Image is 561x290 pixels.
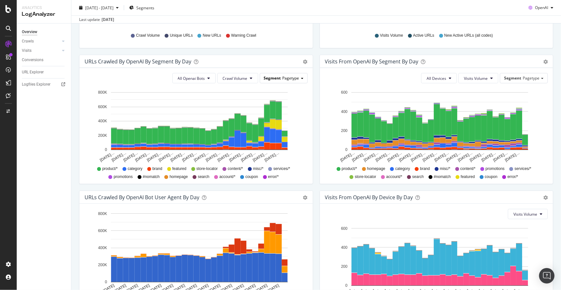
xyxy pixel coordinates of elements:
span: Segments [136,5,154,10]
div: Conversions [22,57,43,63]
div: Analytics [22,5,66,11]
span: product/* [102,166,118,172]
span: product/* [342,166,357,172]
span: featured [172,166,186,172]
span: search [412,174,424,180]
a: Conversions [22,57,67,63]
svg: A chart. [325,89,546,163]
span: [DATE] - [DATE] [85,5,113,10]
span: promotions [113,174,132,180]
text: 600 [341,90,347,95]
button: Visits Volume [508,209,548,219]
span: account/* [219,174,235,180]
span: New Active URLs (all codes) [444,33,493,38]
text: 200 [341,129,347,133]
button: Segments [127,3,157,13]
a: Overview [22,29,67,35]
span: brand [152,166,162,172]
span: Visits Volume [380,33,403,38]
span: error/* [508,174,518,180]
div: URL Explorer [22,69,44,76]
span: category [395,166,410,172]
span: Unique URLs [170,33,193,38]
text: 200 [341,265,347,269]
div: gear [543,195,548,200]
span: search [198,174,209,180]
text: 0 [105,148,107,152]
span: Active URLs [413,33,434,38]
span: content/* [460,166,475,172]
text: 600K [98,229,107,233]
button: [DATE] - [DATE] [77,3,121,13]
span: New URLs [203,33,221,38]
div: URLs Crawled by OpenAI By Segment By Day [85,58,191,65]
div: LogAnalyzer [22,11,66,18]
span: store-locator [355,174,376,180]
span: content/* [228,166,243,172]
button: All Openai Bots [172,73,216,83]
text: 400K [98,119,107,124]
span: account/* [386,174,402,180]
button: OpenAI [526,3,556,13]
text: 600 [341,226,347,231]
text: 600K [98,105,107,109]
span: services/* [274,166,290,172]
span: services/* [515,166,531,172]
a: Crawls [22,38,60,45]
text: 800K [98,90,107,95]
text: 400 [341,245,347,250]
span: error/* [268,174,279,180]
svg: A chart. [85,89,305,163]
div: gear [303,60,308,64]
span: misc/* [440,166,450,172]
span: Segment [504,75,521,81]
span: store-locator [196,166,218,172]
span: Visits Volume [513,211,537,217]
div: URLs Crawled by OpenAI bot User Agent By Day [85,194,199,201]
span: Pagetype [283,75,299,81]
span: Crawl Volume [223,76,248,81]
text: 0 [345,284,348,288]
button: Crawl Volume [217,73,258,83]
div: Logfiles Explorer [22,81,50,88]
span: Pagetype [523,75,539,81]
span: Visits Volume [464,76,488,81]
div: gear [303,195,308,200]
a: Visits [22,47,60,54]
span: promotions [485,166,504,172]
span: homepage [170,174,188,180]
div: Visits [22,47,32,54]
div: Open Intercom Messenger [539,268,555,284]
div: gear [543,60,548,64]
span: Warning Crawl [231,33,256,38]
div: Overview [22,29,37,35]
span: featured [461,174,475,180]
div: Visits from OpenAI By Segment By Day [325,58,419,65]
button: All Devices [421,73,457,83]
span: All Devices [427,76,446,81]
div: [DATE] [102,17,114,23]
span: homepage [367,166,385,172]
span: Crawl Volume [136,33,160,38]
div: Last update [79,17,114,23]
div: Visits From OpenAI By Device By Day [325,194,413,201]
span: coupon [485,174,497,180]
span: brand [420,166,430,172]
text: 0 [345,148,348,152]
text: 400K [98,246,107,250]
span: #nomatch [143,174,160,180]
text: 0 [105,280,107,285]
span: coupon [245,174,258,180]
span: Segment [264,75,281,81]
div: Crawls [22,38,34,45]
span: OpenAI [535,5,548,10]
text: 400 [341,109,347,114]
span: #nomatch [434,174,451,180]
text: 200K [98,263,107,267]
button: Visits Volume [458,73,498,83]
span: category [128,166,142,172]
text: 200K [98,133,107,138]
text: 800K [98,211,107,216]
